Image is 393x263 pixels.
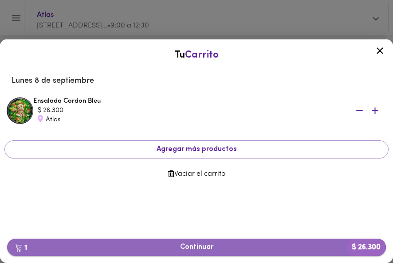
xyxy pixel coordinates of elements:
span: Vaciar el carrito [12,170,381,178]
span: Agregar más productos [12,145,381,154]
div: Tu [9,48,384,62]
div: Atlas [38,115,342,124]
img: cart.png [15,244,22,252]
span: Carrito [185,50,219,60]
iframe: Messagebird Livechat Widget [350,220,393,263]
li: Lunes 8 de septiembre [4,70,389,92]
img: Ensalada Cordon Bleu [7,97,33,124]
b: 1 [10,242,32,253]
div: Ensalada Cordon Bleu [33,97,386,125]
button: Agregar más productos [4,140,389,159]
span: Continuar [14,243,379,251]
button: 1Continuar$ 26.300 [7,239,386,256]
div: $ 26.300 [38,106,342,115]
b: $ 26.300 [346,239,386,256]
button: Vaciar el carrito [4,166,389,183]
